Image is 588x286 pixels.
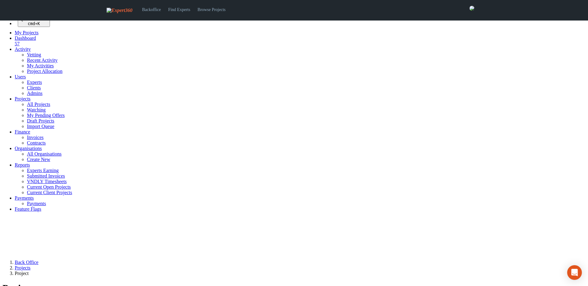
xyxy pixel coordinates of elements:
a: Project Allocation [27,69,62,74]
a: Recent Activity [27,58,58,63]
a: Users [15,74,26,79]
a: Dashboard 57 [15,36,586,47]
a: Submitted Invoices [27,173,65,179]
a: Activity [15,47,31,52]
a: Admins [27,91,43,96]
a: Payments [15,195,34,201]
a: Current Open Projects [27,184,71,190]
a: My Activities [27,63,54,68]
a: Invoices [27,135,43,140]
img: Expert360 [107,8,132,13]
a: Back Office [15,260,38,265]
a: Draft Projects [27,118,54,123]
img: aacfd360-1189-4d2c-8c99-f915b2c139f3-normal.png [469,6,474,11]
li: Project [15,271,586,276]
a: Feature Flags [15,206,41,212]
a: VNDLY Timesheets [27,179,67,184]
a: All Projects [27,102,50,107]
div: Open Intercom Messenger [567,265,582,280]
span: Dashboard [15,36,36,41]
a: Projects [15,96,31,101]
a: Experts [27,80,42,85]
a: Organisations [15,146,42,151]
a: Projects [15,265,31,270]
a: Create New [27,157,50,162]
a: My Pending Offers [27,113,65,118]
kbd: cmd [28,21,35,26]
a: Payments [27,201,46,206]
div: + [20,21,47,26]
a: Contracts [27,140,46,145]
kbd: K [37,21,40,26]
a: Experts Earning [27,168,59,173]
a: Current Client Projects [27,190,72,195]
a: Vetting [27,52,41,57]
a: Reports [15,162,30,167]
a: Finance [15,129,30,134]
a: Watching [27,107,46,112]
a: Clients [27,85,41,90]
a: Import Queue [27,124,54,129]
a: My Projects [15,30,39,35]
span: 57 [15,41,20,46]
button: Quick search... cmd+K [18,16,50,27]
a: All Organisations [27,151,62,156]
